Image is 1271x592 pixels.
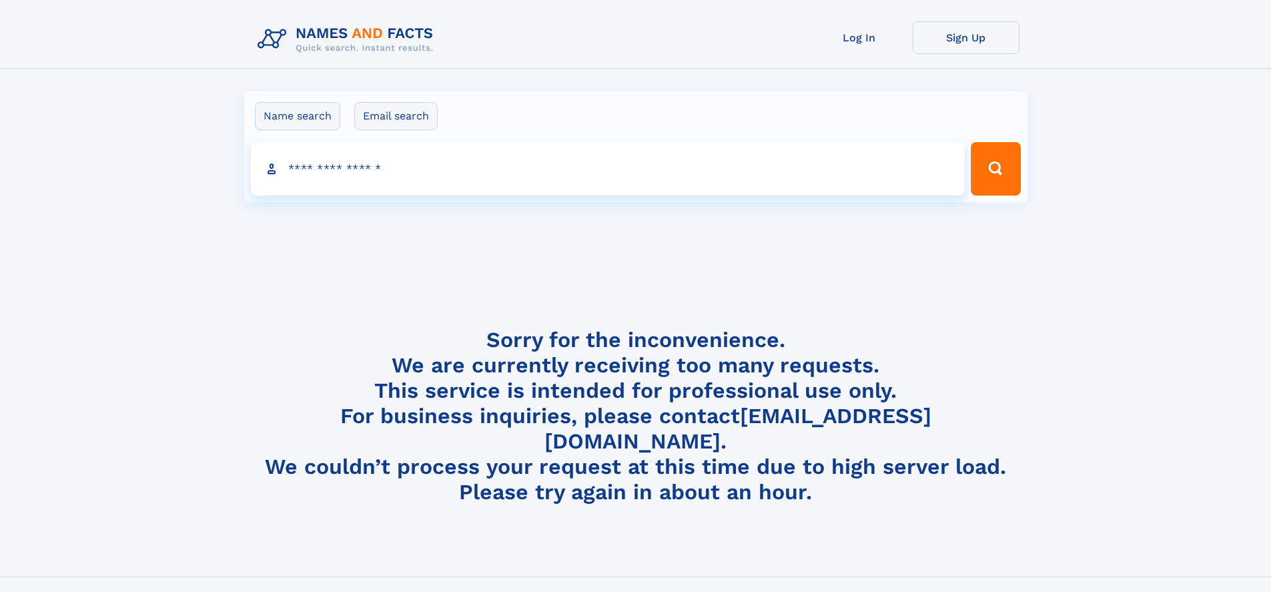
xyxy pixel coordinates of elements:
[806,21,913,54] a: Log In
[255,102,340,130] label: Name search
[913,21,1019,54] a: Sign Up
[252,21,444,57] img: Logo Names and Facts
[354,102,438,130] label: Email search
[544,403,931,454] a: [EMAIL_ADDRESS][DOMAIN_NAME]
[971,142,1020,196] button: Search Button
[251,142,965,196] input: search input
[252,327,1019,505] h4: Sorry for the inconvenience. We are currently receiving too many requests. This service is intend...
